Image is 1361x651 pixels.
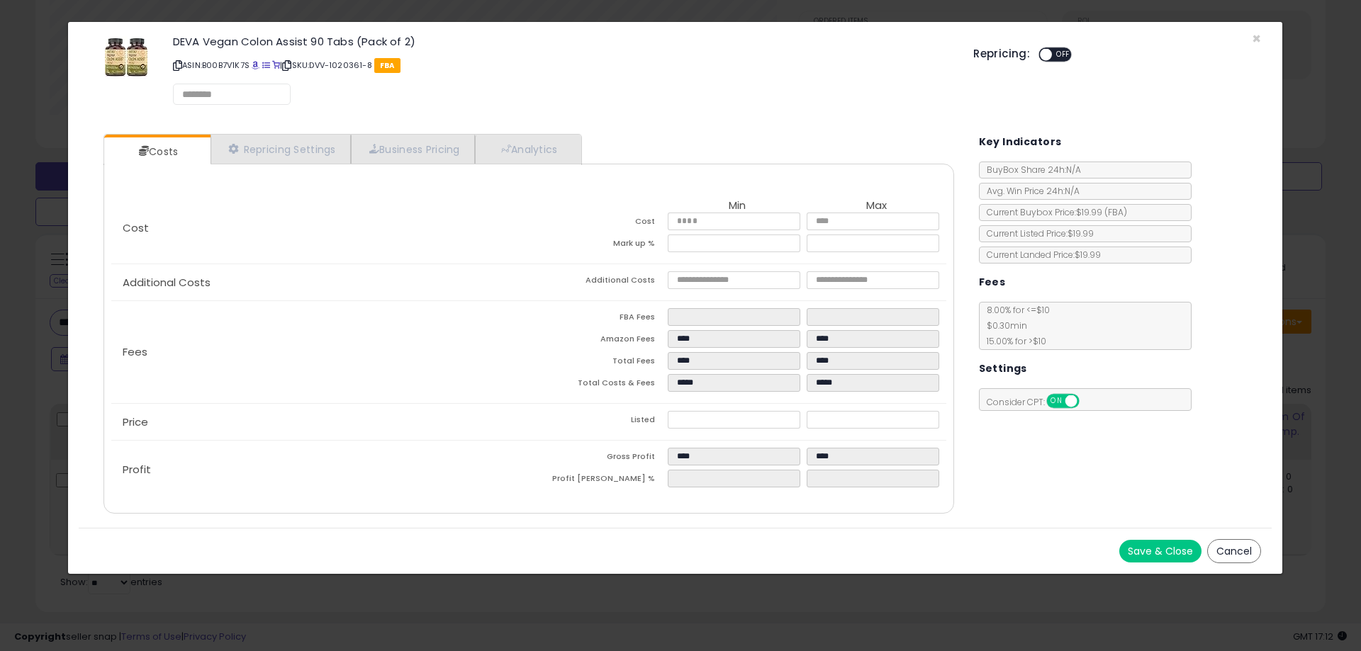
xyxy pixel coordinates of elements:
h3: DEVA Vegan Colon Assist 90 Tabs (Pack of 2) [173,36,952,47]
span: $19.99 [1076,206,1127,218]
span: Current Buybox Price: [980,206,1127,218]
span: ON [1048,395,1065,407]
th: Max [807,200,946,213]
p: Fees [111,346,529,358]
span: 8.00 % for <= $10 [980,304,1050,347]
button: Save & Close [1119,540,1202,562]
span: × [1252,28,1261,49]
span: OFF [1077,395,1099,407]
p: Price [111,417,529,428]
span: OFF [1052,49,1075,61]
h5: Key Indicators [979,133,1062,151]
a: All offer listings [262,60,270,71]
h5: Fees [979,273,1006,291]
a: Costs [104,137,209,166]
span: Consider CPT: [980,396,1098,408]
p: Profit [111,464,529,475]
a: Analytics [475,135,580,164]
td: FBA Fees [529,308,668,330]
span: ( FBA ) [1104,206,1127,218]
p: Additional Costs [111,277,529,288]
span: FBA [374,58,401,73]
td: Profit [PERSON_NAME] % [529,470,668,492]
span: 15.00 % for > $10 [980,335,1046,347]
td: Amazon Fees [529,330,668,352]
h5: Settings [979,360,1027,378]
th: Min [668,200,807,213]
a: BuyBox page [252,60,259,71]
td: Additional Costs [529,271,668,293]
a: Your listing only [272,60,280,71]
td: Gross Profit [529,448,668,470]
span: $0.30 min [980,319,1027,332]
button: Cancel [1207,539,1261,563]
a: Business Pricing [351,135,475,164]
p: Cost [111,222,529,234]
td: Cost [529,213,668,234]
td: Total Fees [529,352,668,374]
p: ASIN: B00B7V1K7S | SKU: DVV-1020361-8 [173,54,952,77]
td: Listed [529,411,668,433]
td: Mark up % [529,234,668,256]
td: Total Costs & Fees [529,374,668,396]
span: BuyBox Share 24h: N/A [980,164,1081,176]
span: Current Listed Price: $19.99 [980,227,1094,239]
img: 51dugUvhlAL._SL60_.jpg [105,36,147,79]
h5: Repricing: [973,48,1030,60]
span: Current Landed Price: $19.99 [980,249,1101,261]
span: Avg. Win Price 24h: N/A [980,185,1080,197]
a: Repricing Settings [211,135,351,164]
